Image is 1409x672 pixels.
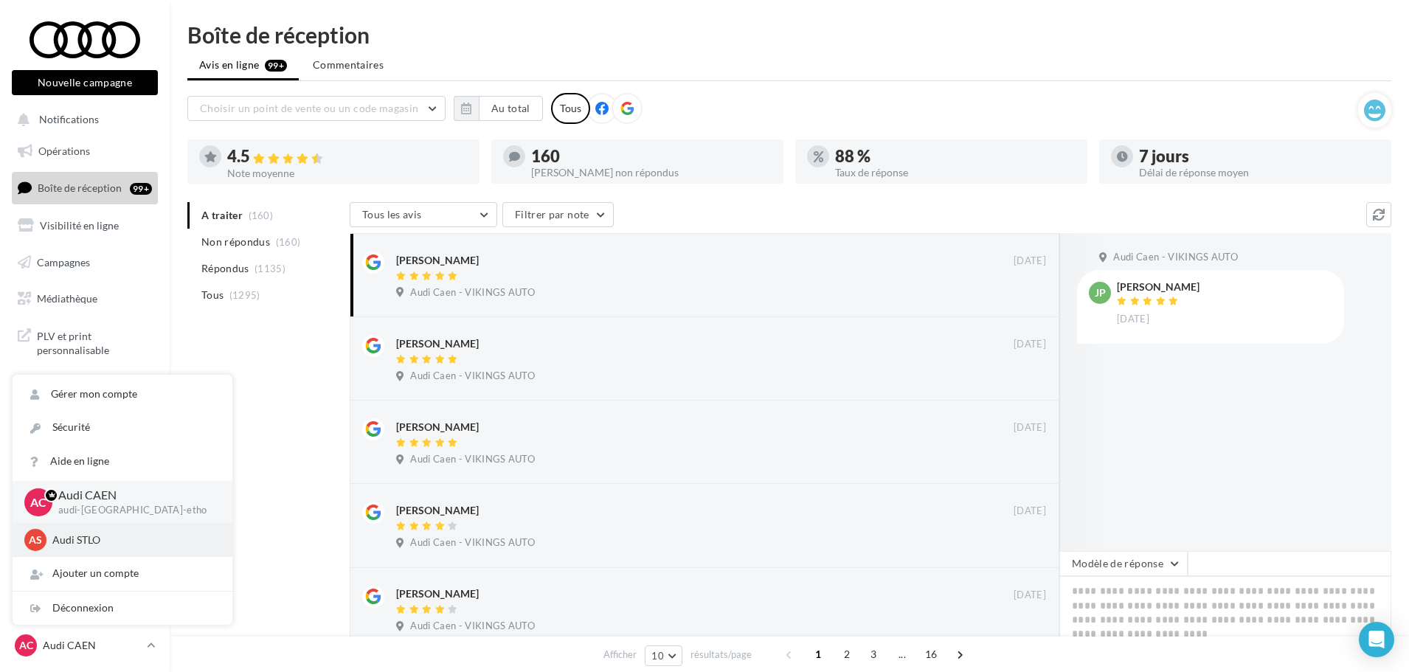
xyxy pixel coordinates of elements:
div: 99+ [130,183,152,195]
span: [DATE] [1014,589,1046,602]
button: 10 [645,645,682,666]
a: AC Audi CAEN [12,631,158,659]
div: Taux de réponse [835,167,1076,178]
div: Boîte de réception [187,24,1391,46]
a: Visibilité en ligne [9,210,161,241]
span: Tous [201,288,224,302]
span: 2 [835,642,859,666]
span: Campagnes [37,255,90,268]
button: Modèle de réponse [1059,551,1188,576]
button: Tous les avis [350,202,497,227]
span: Audi Caen - VIKINGS AUTO [410,453,535,466]
span: (1295) [229,289,260,301]
span: Audi Caen - VIKINGS AUTO [410,620,535,633]
span: Audi Caen - VIKINGS AUTO [1113,251,1238,264]
span: Répondus [201,261,249,276]
p: audi-[GEOGRAPHIC_DATA]-etho [58,504,209,517]
span: Notifications [39,114,99,126]
span: Afficher [603,648,637,662]
div: 88 % [835,148,1076,164]
span: [DATE] [1117,313,1149,326]
div: [PERSON_NAME] [1117,282,1199,292]
div: Délai de réponse moyen [1139,167,1379,178]
span: AC [30,493,46,510]
div: 160 [531,148,772,164]
span: Choisir un point de vente ou un code magasin [200,102,418,114]
span: PLV et print personnalisable [37,326,152,358]
span: Boîte de réception [38,181,122,194]
span: 10 [651,650,664,662]
div: Ajouter un compte [13,557,232,590]
span: AC [19,638,33,653]
div: [PERSON_NAME] [396,420,479,434]
span: JP [1095,285,1106,300]
a: Opérations [9,136,161,167]
button: Au total [454,96,543,121]
span: Médiathèque [37,292,97,305]
a: Boîte de réception99+ [9,172,161,204]
div: Tous [551,93,590,124]
span: ... [890,642,914,666]
span: [DATE] [1014,338,1046,351]
div: [PERSON_NAME] [396,586,479,601]
span: [DATE] [1014,505,1046,518]
div: Déconnexion [13,592,232,625]
span: Audi Caen - VIKINGS AUTO [410,370,535,383]
span: Non répondus [201,235,270,249]
p: Audi CAEN [58,487,209,504]
span: (1135) [255,263,285,274]
span: Audi Caen - VIKINGS AUTO [410,536,535,550]
span: Commentaires [313,58,384,72]
span: Tous les avis [362,208,422,221]
a: Campagnes [9,247,161,278]
span: Opérations [38,145,90,157]
span: Audi Caen - VIKINGS AUTO [410,286,535,299]
div: 4.5 [227,148,468,165]
button: Au total [479,96,543,121]
button: Choisir un point de vente ou un code magasin [187,96,446,121]
a: Sécurité [13,411,232,444]
p: Audi STLO [52,533,215,547]
a: PLV et print personnalisable [9,320,161,364]
span: AS [29,533,42,547]
div: [PERSON_NAME] non répondus [531,167,772,178]
span: (160) [276,236,301,248]
span: 1 [806,642,830,666]
div: [PERSON_NAME] [396,503,479,518]
span: Visibilité en ligne [40,219,119,232]
div: [PERSON_NAME] [396,253,479,268]
div: 7 jours [1139,148,1379,164]
span: [DATE] [1014,421,1046,434]
span: 3 [862,642,885,666]
span: 16 [919,642,944,666]
div: Note moyenne [227,168,468,179]
p: Audi CAEN [43,638,141,653]
button: Filtrer par note [502,202,614,227]
div: [PERSON_NAME] [396,336,479,351]
a: Gérer mon compte [13,378,232,411]
div: Open Intercom Messenger [1359,622,1394,657]
span: résultats/page [690,648,752,662]
a: Médiathèque [9,283,161,314]
span: [DATE] [1014,254,1046,268]
a: Aide en ligne [13,445,232,478]
button: Nouvelle campagne [12,70,158,95]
